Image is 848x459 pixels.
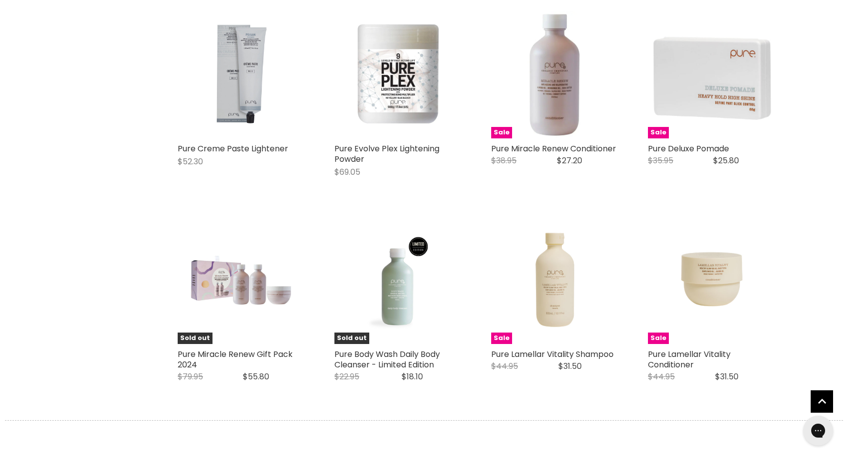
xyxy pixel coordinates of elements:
span: Sold out [334,333,369,344]
a: Pure Miracle Renew Gift Pack 2024 [178,348,293,370]
a: Pure Creme Paste Lightener [178,11,305,138]
span: Sold out [178,333,212,344]
span: $25.80 [713,155,739,166]
a: Pure Miracle Renew Gift Pack 2024 Sold out [178,217,305,344]
span: $31.50 [558,360,582,372]
a: Pure Miracle Renew Conditioner Sale [491,11,618,138]
span: Sale [648,127,669,138]
span: $27.20 [557,155,582,166]
a: Pure Creme Paste Lightener [178,143,288,154]
span: $31.50 [715,371,739,382]
span: $22.95 [334,371,359,382]
a: Pure Deluxe Pomade [648,143,729,154]
img: Pure Miracle Renew Gift Pack 2024 [178,217,305,344]
img: Pure Lamellar Vitality Conditioner [648,217,775,344]
span: $35.95 [648,155,673,166]
a: Pure Evolve Plex Lightening Powder [334,143,439,165]
span: $55.80 [243,371,269,382]
img: Pure Deluxe Pomade [648,11,775,138]
span: $79.95 [178,371,203,382]
a: Pure Body Wash Daily Body Cleanser - Limited Edition Sold out [334,217,461,344]
img: Pure Miracle Renew Conditioner [491,11,618,138]
img: Pure Creme Paste Lightener [203,11,280,138]
span: $18.10 [402,371,423,382]
span: Sale [491,127,512,138]
span: $69.05 [334,166,360,178]
a: Pure Lamellar Vitality Conditioner Sale [648,217,775,344]
span: $44.95 [491,360,518,372]
span: Sale [648,333,669,344]
a: Pure Miracle Renew Conditioner [491,143,616,154]
a: Pure Lamellar Vitality Shampoo Sale [491,217,618,344]
span: Sale [491,333,512,344]
iframe: Gorgias live chat messenger [798,412,838,449]
a: Pure Body Wash Daily Body Cleanser - Limited Edition [334,348,440,370]
img: Pure Body Wash Daily Body Cleanser - Limited Edition [346,217,449,344]
a: Pure Lamellar Vitality Conditioner [648,348,731,370]
span: Back to top [811,390,833,416]
img: Pure Evolve Plex Lightening Powder [344,11,452,138]
span: $44.95 [648,371,675,382]
a: Pure Deluxe Pomade Sale [648,11,775,138]
span: $52.30 [178,156,203,167]
a: Pure Evolve Plex Lightening Powder [334,11,461,138]
a: Pure Lamellar Vitality Shampoo [491,348,614,360]
img: Pure Lamellar Vitality Shampoo [491,217,618,344]
span: $38.95 [491,155,517,166]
